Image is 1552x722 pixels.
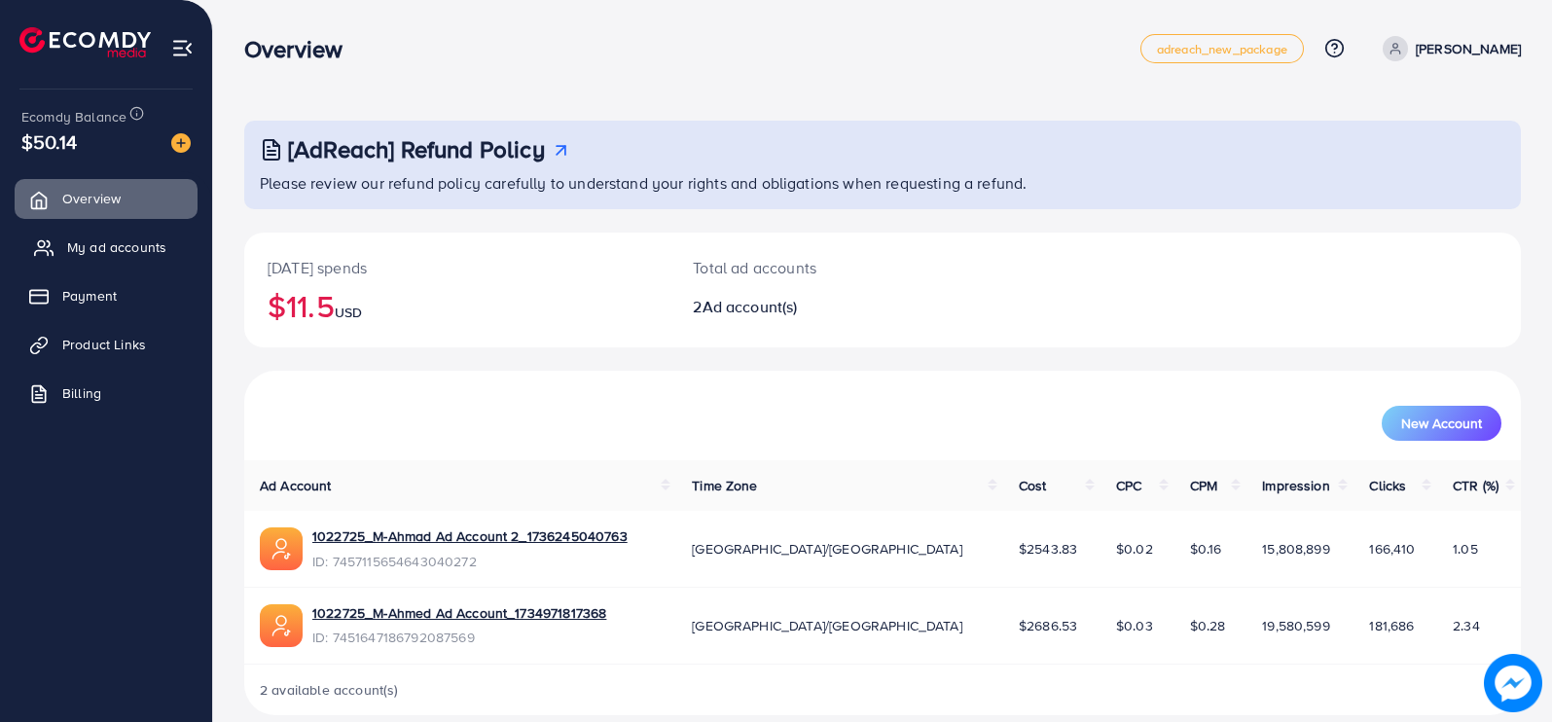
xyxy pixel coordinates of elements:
[260,527,303,570] img: ic-ads-acc.e4c84228.svg
[268,287,646,324] h2: $11.5
[1453,539,1478,559] span: 1.05
[1262,539,1330,559] span: 15,808,899
[260,680,399,700] span: 2 available account(s)
[692,616,962,635] span: [GEOGRAPHIC_DATA]/[GEOGRAPHIC_DATA]
[62,335,146,354] span: Product Links
[15,228,198,267] a: My ad accounts
[67,237,166,257] span: My ad accounts
[1019,616,1077,635] span: $2686.53
[1116,539,1153,559] span: $0.02
[693,256,965,279] p: Total ad accounts
[15,179,198,218] a: Overview
[1116,616,1153,635] span: $0.03
[1019,476,1047,495] span: Cost
[171,133,191,153] img: image
[62,286,117,306] span: Payment
[62,383,101,403] span: Billing
[260,476,332,495] span: Ad Account
[703,296,798,317] span: Ad account(s)
[312,526,628,546] a: 1022725_M-Ahmad Ad Account 2_1736245040763
[15,276,198,315] a: Payment
[1140,34,1304,63] a: adreach_new_package
[692,476,757,495] span: Time Zone
[1262,476,1330,495] span: Impression
[21,127,77,156] span: $50.14
[1375,36,1521,61] a: [PERSON_NAME]
[288,135,545,163] h3: [AdReach] Refund Policy
[15,374,198,413] a: Billing
[1190,616,1226,635] span: $0.28
[1369,539,1415,559] span: 166,410
[312,603,606,623] a: 1022725_M-Ahmed Ad Account_1734971817368
[15,325,198,364] a: Product Links
[260,604,303,647] img: ic-ads-acc.e4c84228.svg
[260,171,1509,195] p: Please review our refund policy carefully to understand your rights and obligations when requesti...
[1190,539,1222,559] span: $0.16
[1416,37,1521,60] p: [PERSON_NAME]
[335,303,362,322] span: USD
[171,37,194,59] img: menu
[1382,406,1501,441] button: New Account
[1157,43,1287,55] span: adreach_new_package
[1019,539,1077,559] span: $2543.83
[1262,616,1330,635] span: 19,580,599
[19,27,151,57] img: logo
[1369,616,1414,635] span: 181,686
[1453,476,1498,495] span: CTR (%)
[1453,616,1480,635] span: 2.34
[693,298,965,316] h2: 2
[244,35,358,63] h3: Overview
[21,107,126,126] span: Ecomdy Balance
[1116,476,1141,495] span: CPC
[1369,476,1406,495] span: Clicks
[1401,416,1482,430] span: New Account
[1484,654,1542,712] img: image
[312,552,628,571] span: ID: 7457115654643040272
[312,628,606,647] span: ID: 7451647186792087569
[268,256,646,279] p: [DATE] spends
[692,539,962,559] span: [GEOGRAPHIC_DATA]/[GEOGRAPHIC_DATA]
[1190,476,1217,495] span: CPM
[62,189,121,208] span: Overview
